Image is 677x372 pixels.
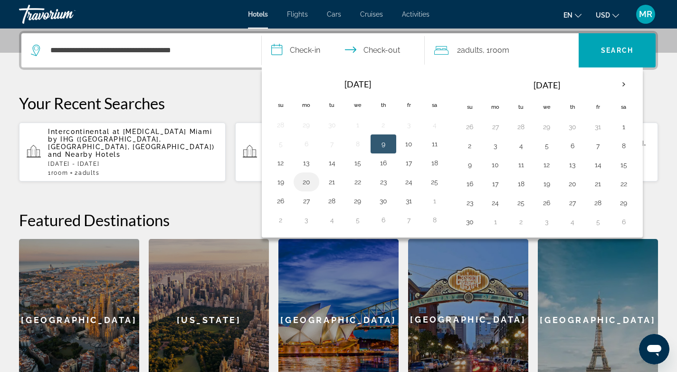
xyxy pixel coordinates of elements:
button: Day 12 [539,158,554,172]
button: Day 7 [324,137,340,151]
button: Day 27 [565,196,580,210]
button: Day 3 [401,118,417,132]
a: Travorium [19,2,114,27]
p: Your Recent Searches [19,94,658,113]
button: Day 25 [427,175,442,189]
button: Day 10 [401,137,417,151]
span: Adults [78,170,99,176]
button: Day 16 [462,177,477,191]
span: Room [490,46,509,55]
th: [DATE] [483,74,611,96]
button: Day 9 [376,137,391,151]
button: Day 30 [462,215,477,229]
button: Day 1 [616,120,631,134]
button: Day 29 [616,196,631,210]
button: Day 20 [565,177,580,191]
button: Day 4 [427,118,442,132]
span: Hotels [248,10,268,18]
span: Room [51,170,68,176]
button: Day 21 [591,177,606,191]
button: Day 6 [376,213,391,227]
button: Day 2 [514,215,529,229]
span: Intercontinental at [MEDICAL_DATA] Miami by IHG ([GEOGRAPHIC_DATA], [GEOGRAPHIC_DATA], [GEOGRAPHI... [48,128,215,151]
th: [DATE] [294,74,422,95]
button: Day 4 [514,139,529,153]
button: Day 20 [299,175,314,189]
button: Day 24 [401,175,417,189]
button: Day 22 [616,177,631,191]
button: Day 1 [427,194,442,208]
button: Day 15 [350,156,365,170]
a: Cars [327,10,341,18]
button: Day 28 [324,194,340,208]
button: Next month [611,74,637,95]
button: Day 12 [273,156,288,170]
button: Day 17 [401,156,417,170]
button: Day 19 [539,177,554,191]
button: Day 24 [488,196,503,210]
button: Search [579,33,656,67]
span: USD [596,11,610,19]
button: User Menu [633,4,658,24]
span: and Nearby Hotels [48,151,121,158]
button: Day 25 [514,196,529,210]
button: Day 3 [299,213,314,227]
button: Day 15 [616,158,631,172]
button: Day 6 [565,139,580,153]
button: Day 4 [565,215,580,229]
button: Day 6 [299,137,314,151]
button: Day 14 [324,156,340,170]
span: 2 [457,44,483,57]
button: Day 13 [565,158,580,172]
button: Day 29 [350,194,365,208]
button: Day 27 [488,120,503,134]
a: Activities [402,10,429,18]
button: Day 28 [273,118,288,132]
h2: Featured Destinations [19,210,658,229]
button: Day 1 [350,118,365,132]
input: Search hotel destination [49,43,247,57]
a: Cruises [360,10,383,18]
button: Day 23 [462,196,477,210]
button: Day 5 [350,213,365,227]
button: Day 19 [273,175,288,189]
button: Day 5 [539,139,554,153]
button: Day 28 [591,196,606,210]
span: Adults [461,46,483,55]
button: Change currency [596,8,619,22]
span: 1 [48,170,68,176]
button: Day 26 [462,120,477,134]
button: Change language [563,8,582,22]
button: Day 26 [273,194,288,208]
button: Day 2 [462,139,477,153]
button: Day 4 [324,213,340,227]
span: , 1 [483,44,509,57]
button: Day 18 [427,156,442,170]
button: Day 3 [488,139,503,153]
button: Day 31 [401,194,417,208]
button: Day 18 [514,177,529,191]
button: Day 13 [299,156,314,170]
button: Day 29 [539,120,554,134]
iframe: Button to launch messaging window [639,334,669,364]
button: Day 27 [299,194,314,208]
span: Search [601,47,633,54]
button: Day 17 [488,177,503,191]
span: MR [639,10,652,19]
button: Day 7 [591,139,606,153]
button: Day 11 [514,158,529,172]
button: Day 23 [376,175,391,189]
button: Day 2 [376,118,391,132]
button: Day 14 [591,158,606,172]
div: Search widget [21,33,656,67]
button: Day 9 [462,158,477,172]
button: Day 26 [539,196,554,210]
button: Day 6 [616,215,631,229]
button: Day 5 [273,137,288,151]
a: Flights [287,10,308,18]
button: Day 30 [565,120,580,134]
button: Day 16 [376,156,391,170]
button: Day 3 [539,215,554,229]
span: 2 [75,170,99,176]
